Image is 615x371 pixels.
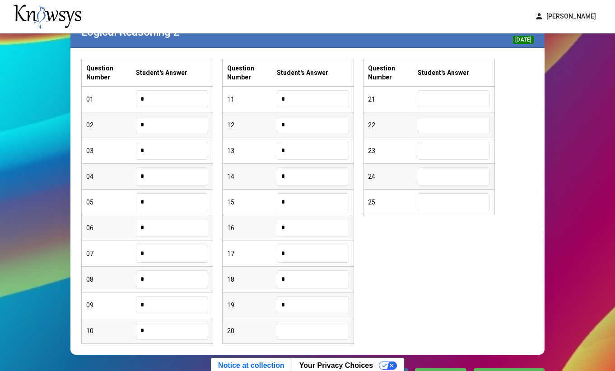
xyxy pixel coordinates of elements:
div: 02 [86,121,136,130]
div: 11 [227,95,277,104]
div: 23 [368,146,418,155]
div: 06 [86,223,136,232]
label: Question Number [368,64,418,82]
label: Student's Answer [136,68,187,77]
div: 08 [86,275,136,284]
div: 14 [227,172,277,181]
div: [DATE] [513,36,534,44]
div: 21 [368,95,418,104]
div: 10 [86,326,136,335]
div: 03 [86,146,136,155]
div: 22 [368,121,418,130]
label: Question Number [86,64,136,82]
img: knowsys-logo.png [14,5,81,29]
div: 19 [227,301,277,310]
label: Student's Answer [418,68,469,77]
span: person [535,12,544,21]
div: 18 [227,275,277,284]
div: 15 [227,198,277,207]
div: 13 [227,146,277,155]
div: 20 [227,326,277,335]
div: 16 [227,223,277,232]
div: 24 [368,172,418,181]
div: 17 [227,249,277,258]
div: 01 [86,95,136,104]
div: 12 [227,121,277,130]
div: 05 [86,198,136,207]
div: 04 [86,172,136,181]
div: 07 [86,249,136,258]
div: 09 [86,301,136,310]
div: 25 [368,198,418,207]
label: Question Number [227,64,277,82]
label: Student's Answer [277,68,328,77]
button: person[PERSON_NAME] [529,9,601,24]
